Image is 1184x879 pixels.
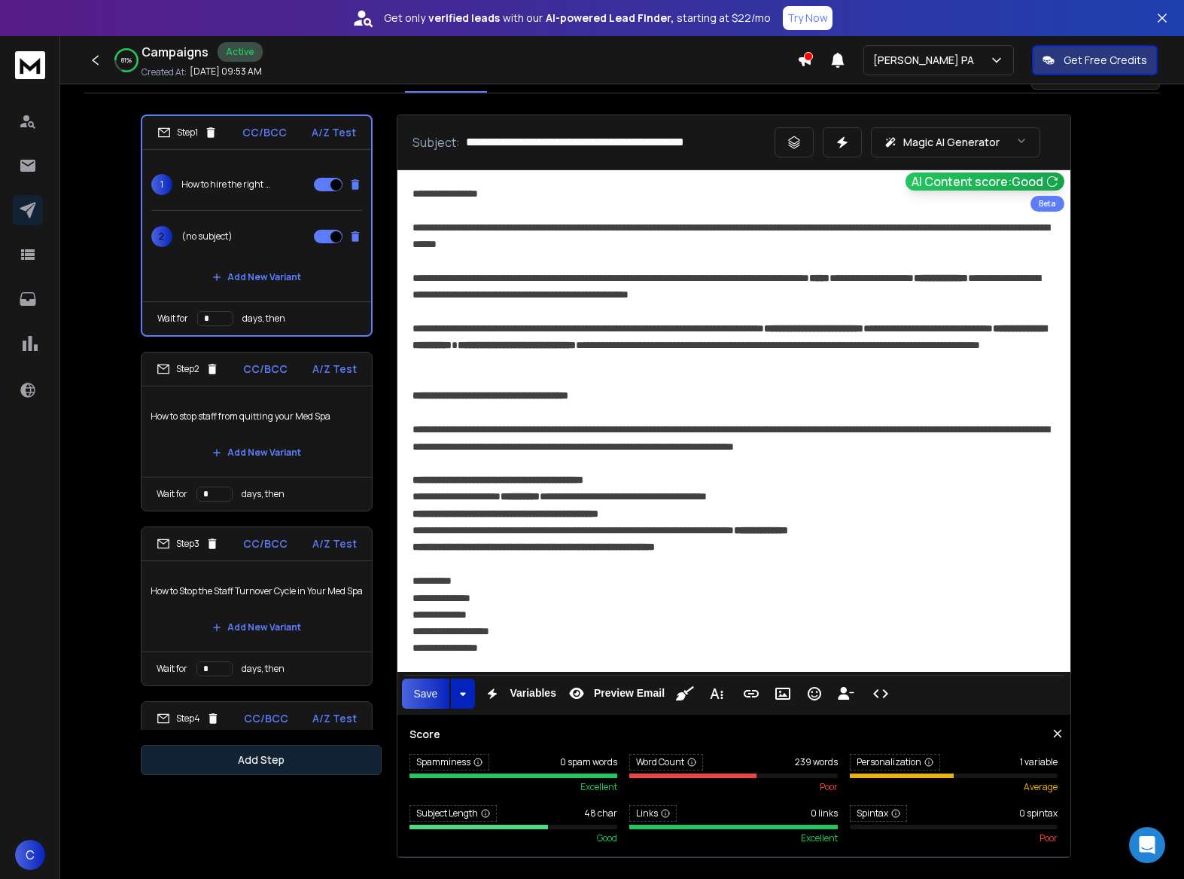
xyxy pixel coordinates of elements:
span: 1 [151,174,172,195]
span: 48 char [584,807,617,819]
li: Step4CC/BCCA/Z TestStop Hiring the Wrong Med Spa Staff! Is KILLING Your Growth!Add New Variant [141,701,373,827]
p: A/Z Test [312,711,357,726]
span: 0 spam words [560,756,617,768]
span: Personalization [850,754,940,771]
p: A/Z Test [312,536,357,551]
span: Spamminess [409,754,489,771]
div: Beta [1030,196,1064,212]
button: AI Content score:Good [906,172,1064,191]
p: A/Z Test [312,125,356,140]
p: days, then [242,663,285,675]
button: Try Now [783,6,832,30]
p: days, then [242,488,285,500]
span: Spintax [850,805,907,822]
button: Add New Variant [200,612,313,642]
p: days, then [242,313,285,325]
h3: Score [409,727,1058,742]
button: Insert Link (⌘K) [737,679,765,709]
strong: AI-powered Lead Finder, [546,11,674,26]
button: Clean HTML [671,679,699,709]
p: (no subject) [181,230,233,243]
p: Subject: [412,133,460,151]
p: Wait for [157,663,187,675]
li: Step1CC/BCCA/Z Test1How to hire the right Med Spa staff from now on!2(no subject)Add New VariantW... [141,114,373,337]
div: Step 3 [157,537,219,551]
p: Created At: [142,66,187,78]
div: Step 2 [157,362,219,376]
span: 2 [151,226,172,247]
p: 81 % [121,56,132,65]
h1: Campaigns [142,43,208,61]
span: excellent [580,781,617,793]
strong: verified leads [428,11,500,26]
img: logo [15,51,45,79]
button: Preview Email [562,679,668,709]
span: poor [820,781,838,793]
button: C [15,840,45,870]
button: Variables [478,679,559,709]
p: A/Z Test [312,362,357,377]
span: average [1024,781,1058,793]
p: CC/BCC [243,362,288,377]
p: Wait for [157,313,188,325]
p: Get only with our starting at $22/mo [384,11,771,26]
span: 0 spintax [1019,807,1058,819]
p: Try Now [787,11,828,26]
span: 1 variable [1020,756,1058,768]
span: Word Count [629,754,703,771]
span: 0 links [811,807,838,819]
span: excellent [801,832,838,844]
p: How to Stop the Staff Turnover Cycle in Your Med Spa [151,570,363,612]
p: Magic AI Generator [903,135,1000,150]
p: Get Free Credits [1064,53,1147,68]
p: CC/BCC [243,536,288,551]
span: Variables [507,687,559,700]
button: Insert Unsubscribe Link [832,679,860,709]
li: Step3CC/BCCA/Z TestHow to Stop the Staff Turnover Cycle in Your Med SpaAdd New VariantWait forday... [141,526,373,686]
button: Save [402,679,450,709]
p: How to hire the right Med Spa staff from now on! [181,179,278,191]
button: Insert Image (⌘P) [769,679,797,709]
p: [DATE] 09:53 AM [190,66,262,78]
button: Add New Variant [200,262,313,292]
p: [PERSON_NAME] PA [873,53,980,68]
p: How to stop staff from quitting your Med Spa [151,395,363,438]
div: Active [218,42,263,62]
button: Get Free Credits [1032,45,1158,75]
button: More Text [702,679,731,709]
div: Open Intercom Messenger [1129,827,1165,863]
span: 239 words [795,756,838,768]
p: CC/BCC [244,711,288,726]
span: Subject Length [409,805,497,822]
p: Wait for [157,488,187,500]
p: CC/BCC [242,125,287,140]
li: Step2CC/BCCA/Z TestHow to stop staff from quitting your Med SpaAdd New VariantWait fordays, then [141,352,373,511]
div: Step 1 [157,126,218,139]
span: Links [629,805,677,822]
span: poor [1039,832,1058,844]
span: Preview Email [591,687,668,700]
button: Add New Variant [200,438,313,468]
button: Add Step [141,745,382,775]
span: good [597,832,617,844]
button: Magic AI Generator [871,127,1040,157]
div: Step 4 [157,712,220,725]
